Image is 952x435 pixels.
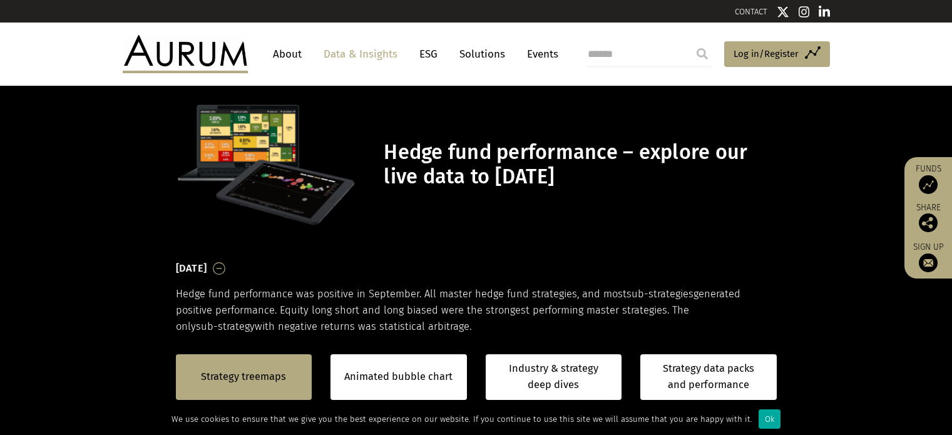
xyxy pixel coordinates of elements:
[123,35,248,73] img: Aurum
[176,286,777,335] p: Hedge fund performance was positive in September. All master hedge fund strategies, and most gene...
[759,409,781,429] div: Ok
[196,320,255,332] span: sub-strategy
[735,7,767,16] a: CONTACT
[919,253,938,272] img: Sign up to our newsletter
[201,369,286,385] a: Strategy treemaps
[486,354,622,400] a: Industry & strategy deep dives
[911,203,946,232] div: Share
[919,175,938,194] img: Access Funds
[627,288,694,300] span: sub-strategies
[453,43,511,66] a: Solutions
[521,43,558,66] a: Events
[819,6,830,18] img: Linkedin icon
[777,6,789,18] img: Twitter icon
[911,163,946,194] a: Funds
[413,43,444,66] a: ESG
[640,354,777,400] a: Strategy data packs and performance
[176,259,207,278] h3: [DATE]
[799,6,810,18] img: Instagram icon
[690,41,715,66] input: Submit
[317,43,404,66] a: Data & Insights
[911,242,946,272] a: Sign up
[384,140,773,189] h1: Hedge fund performance – explore our live data to [DATE]
[734,46,799,61] span: Log in/Register
[919,213,938,232] img: Share this post
[344,369,453,385] a: Animated bubble chart
[267,43,308,66] a: About
[724,41,830,68] a: Log in/Register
